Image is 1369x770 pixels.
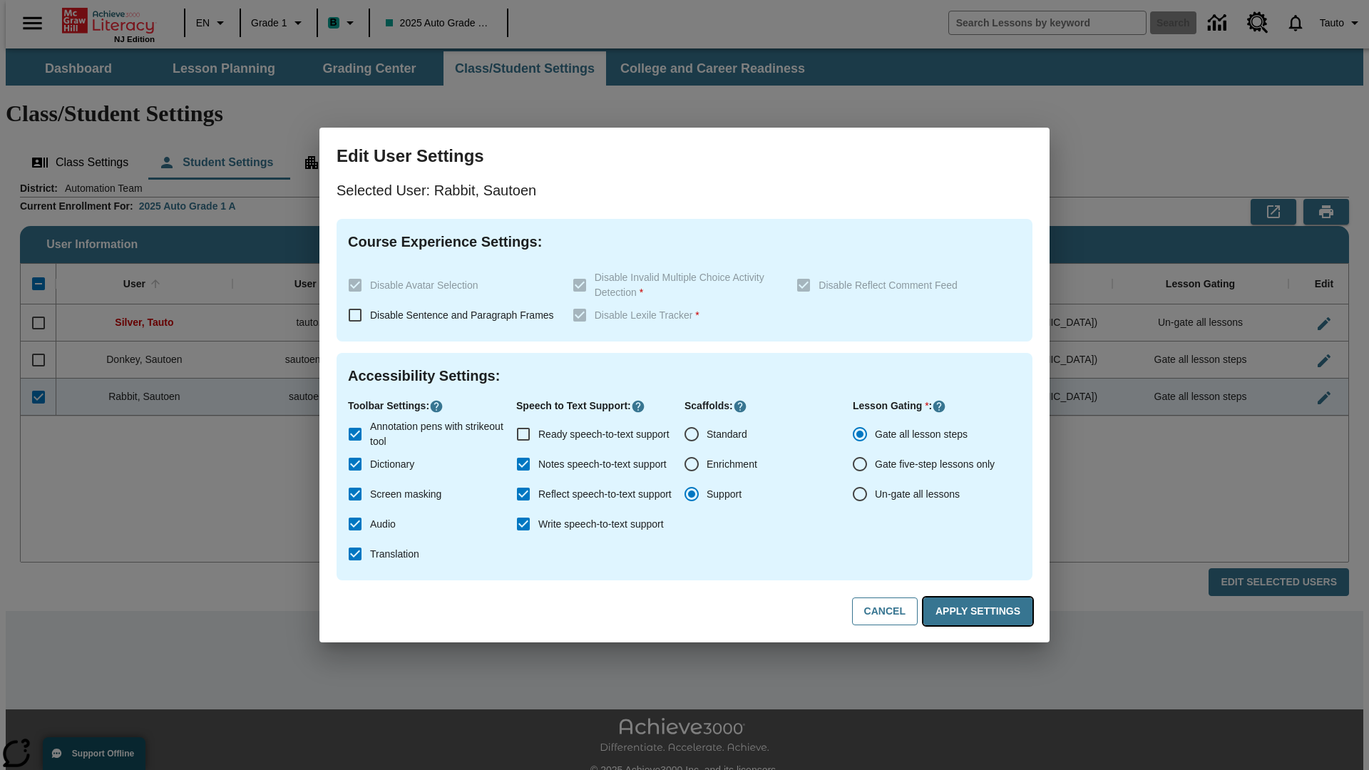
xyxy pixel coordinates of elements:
[932,399,946,414] button: Click here to know more about
[595,309,699,321] span: Disable Lexile Tracker
[337,145,1032,168] h3: Edit User Settings
[631,399,645,414] button: Click here to know more about
[370,517,396,532] span: Audio
[707,427,747,442] span: Standard
[370,419,505,449] span: Annotation pens with strikeout tool
[875,457,995,472] span: Gate five-step lessons only
[538,427,670,442] span: Ready speech-to-text support
[538,487,672,502] span: Reflect speech-to-text support
[565,270,786,300] label: These settings are specific to individual classes. To see these settings or make changes, please ...
[348,364,1021,387] h4: Accessibility Settings :
[923,597,1032,625] button: Apply Settings
[707,487,742,502] span: Support
[789,270,1010,300] label: These settings are specific to individual classes. To see these settings or make changes, please ...
[538,517,664,532] span: Write speech-to-text support
[429,399,443,414] button: Click here to know more about
[875,487,960,502] span: Un-gate all lessons
[337,179,1032,202] p: Selected User: Rabbit, Sautoen
[516,399,684,414] p: Speech to Text Support :
[340,270,561,300] label: These settings are specific to individual classes. To see these settings or make changes, please ...
[565,300,786,330] label: These settings are specific to individual classes. To see these settings or make changes, please ...
[370,547,419,562] span: Translation
[684,399,853,414] p: Scaffolds :
[733,399,747,414] button: Click here to know more about
[370,487,441,502] span: Screen masking
[875,427,968,442] span: Gate all lesson steps
[370,457,414,472] span: Dictionary
[819,279,958,291] span: Disable Reflect Comment Feed
[370,309,554,321] span: Disable Sentence and Paragraph Frames
[538,457,667,472] span: Notes speech-to-text support
[707,457,757,472] span: Enrichment
[852,597,918,625] button: Cancel
[348,230,1021,253] h4: Course Experience Settings :
[370,279,478,291] span: Disable Avatar Selection
[853,399,1021,414] p: Lesson Gating :
[348,399,516,414] p: Toolbar Settings :
[595,272,764,298] span: Disable Invalid Multiple Choice Activity Detection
